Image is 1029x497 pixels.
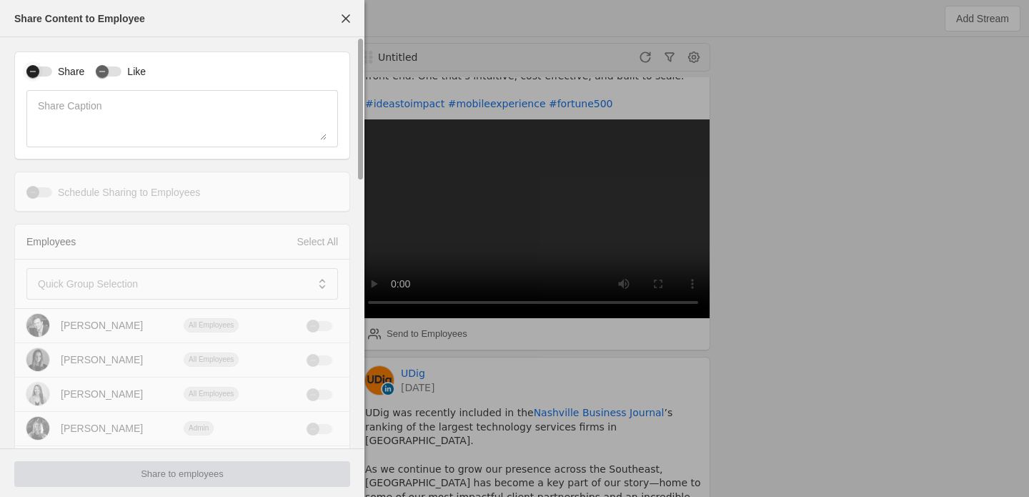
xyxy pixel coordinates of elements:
[38,275,138,292] mat-label: Quick Group Selection
[297,235,338,249] div: Select All
[52,64,84,79] label: Share
[121,64,146,79] label: Like
[61,353,143,367] div: [PERSON_NAME]
[61,318,143,333] div: [PERSON_NAME]
[184,387,239,401] div: All Employees
[14,11,145,26] div: Share Content to Employee
[184,421,214,436] div: Admin
[26,314,49,337] img: cache
[38,97,102,114] mat-label: Share Caption
[26,383,49,405] img: cache
[184,318,239,333] div: All Employees
[61,387,143,401] div: [PERSON_NAME]
[26,348,49,371] img: cache
[26,236,76,247] span: Employees
[184,353,239,367] div: All Employees
[52,185,200,200] label: Schedule Sharing to Employees
[26,417,49,440] img: cache
[61,421,143,436] div: [PERSON_NAME]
